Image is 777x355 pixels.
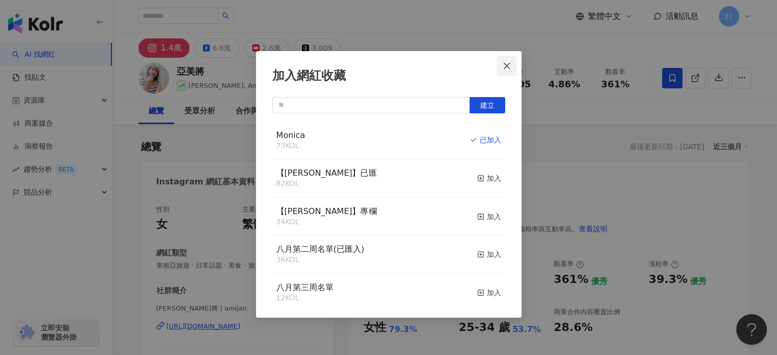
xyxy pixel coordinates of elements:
a: 八月第二周名單(已匯入) [276,245,364,253]
button: 加入 [477,282,501,303]
a: 【[PERSON_NAME]】已匯 [276,169,377,177]
span: 建立 [480,101,495,109]
button: 加入 [477,244,501,265]
div: 加入 [477,249,501,260]
div: 36 KOL [276,255,364,265]
span: 【[PERSON_NAME]】已匯 [276,168,377,178]
div: 加入 [477,287,501,298]
a: 【[PERSON_NAME]】專欄 [276,207,377,216]
div: 加入 [477,173,501,184]
button: 建立 [469,97,505,113]
span: Monica [276,130,305,140]
button: 加入 [477,206,501,227]
div: 已加入 [470,134,501,146]
button: 已加入 [470,130,501,151]
span: 八月第二周名單(已匯入) [276,244,364,254]
a: 八月第三周名單 [276,283,334,292]
button: Close [497,56,517,76]
span: 【[PERSON_NAME]】專欄 [276,206,377,216]
span: 八月第三周名單 [276,282,334,292]
span: close [503,62,511,70]
div: 12 KOL [276,293,334,303]
a: Monica [276,131,305,139]
div: 加入 [477,211,501,222]
div: 73 KOL [276,141,305,151]
button: 加入 [477,168,501,189]
div: 82 KOL [276,179,377,189]
div: 加入網紅收藏 [272,67,505,85]
div: 34 KOL [276,217,377,227]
